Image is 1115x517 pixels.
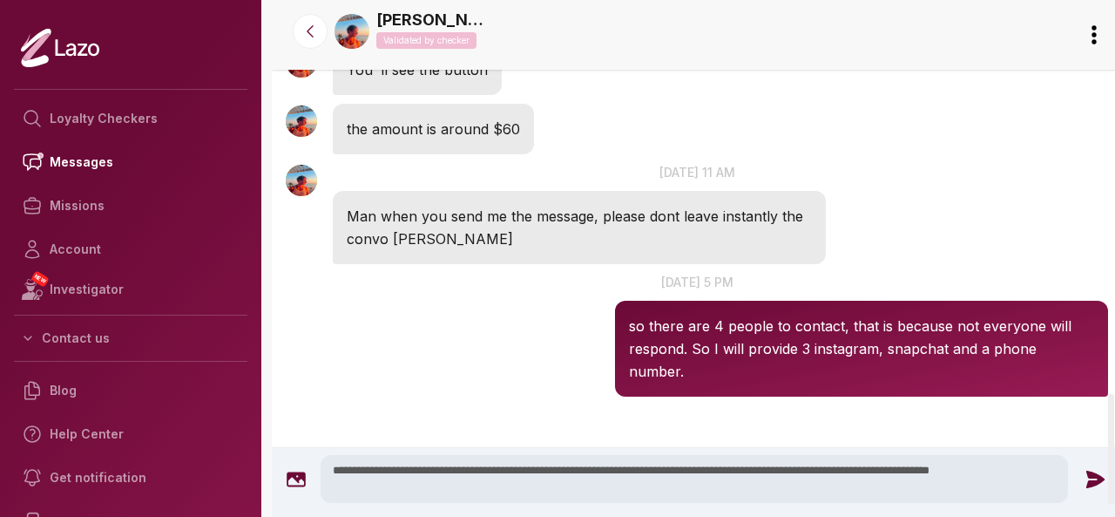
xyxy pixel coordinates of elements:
[14,184,247,228] a: Missions
[14,323,247,354] button: Contact us
[334,14,369,49] img: 9ba0a6e0-1f09-410a-9cee-ff7e8a12c161
[14,412,247,456] a: Help Center
[14,369,247,412] a: Blog
[14,228,247,271] a: Account
[30,270,50,288] span: NEW
[14,140,247,184] a: Messages
[14,271,247,308] a: NEWInvestigator
[629,315,1094,383] p: so there are 4 people to contact, that is because not everyone will respond. So I will provide 3 ...
[286,105,317,137] img: User avatar
[14,97,247,140] a: Loyalty Checkers
[347,205,812,250] p: Man when you send me the message, please dont leave instantly the convo [PERSON_NAME]
[376,8,490,32] a: [PERSON_NAME]
[347,118,520,140] p: the amount is around $60
[14,456,247,500] a: Get notification
[347,58,488,81] p: You ‘ll see the button
[376,32,476,49] p: Validated by checker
